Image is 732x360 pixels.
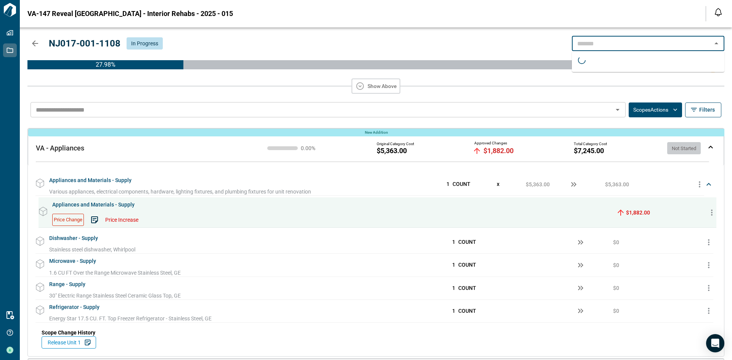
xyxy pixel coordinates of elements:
span: COUNT [458,239,476,245]
span: 0.00 % [301,146,324,151]
span: Price Change [53,215,83,225]
span: x [497,181,499,187]
button: Release Unit 1 [42,336,96,349]
span: $0 [613,238,619,246]
span: $0 [613,284,619,292]
span: 1 [446,181,449,187]
button: Close [711,38,722,49]
img: expand [708,146,713,149]
div: Open Intercom Messenger [706,334,724,352]
span: Energy Star 17.5 CU. FT. Top Freezer Refrigerator - Stainless Steel, GE [49,315,212,322]
span: COUNT [453,181,470,187]
span: Original Category Cost [377,142,414,146]
button: Filters [685,102,721,117]
span: Approved Changes [474,141,507,146]
span: In Progress [131,40,158,46]
span: $5,363.00 [377,147,407,155]
span: COUNT [458,262,476,268]
span: Dishwasher - Supply [49,231,98,246]
span: 1 [452,239,455,245]
span: COUNT [458,285,476,291]
div: Completed & To be Invoiced $7800 (27.98%) [27,60,183,69]
span: $1,882.00 [483,147,514,155]
span: $0 [613,307,619,315]
span: Various appliances, electrical components, hardware, lighting fixtures, and plumbing fixtures for... [49,189,311,195]
span: 1 [452,285,455,291]
span: Not Started [667,146,701,151]
span: Filters [699,106,715,114]
span: COUNT [458,308,476,314]
span: Microwave - Supply [49,254,96,269]
span: Release Unit 1 [48,339,81,346]
span: 1 [452,308,455,314]
button: Show Above [352,78,400,94]
span: Refrigerator - Supply [49,300,100,315]
p: 27.98 % [27,60,183,69]
span: Appliances and Materials - Supply [52,197,135,212]
span: NJ017-001-1108 [49,38,120,49]
span: Scope Change History [42,330,95,336]
span: $1,882.00 [626,209,650,216]
span: Stainless steel dishwasher, Whirlpool [49,246,135,253]
div: Appliances and Materials - SupplyVarious appliances, electrical components, hardware, lighting fi... [35,173,713,196]
span: Appliances and Materials - Supply [49,173,132,188]
span: VA-147 Reveal [GEOGRAPHIC_DATA] - Interior Rehabs - 2025 - 015 [27,10,233,18]
button: Open [612,104,623,115]
span: 1.6 CU FT Over the Range Microwave Stainless Steel, GE [49,270,181,276]
button: ScopesActions [629,102,682,117]
button: Open notification feed [712,6,724,18]
span: Total Category Cost [574,142,607,146]
span: Range - Supply [49,277,85,292]
span: 30" Electric Range Stainless Steel Ceramic Glass Top, GE [49,293,181,299]
span: 1 [452,262,455,268]
span: Price Increase [105,217,138,223]
span: $7,245.00 [574,147,604,155]
div: New AdditionVA - Appliances0.00%Original Category Cost$5,363.00Approved Changes$1,882.00Total Cat... [28,128,724,165]
span: VA - Appliances [36,144,84,152]
span: $5,363.00 [526,181,550,188]
span: $5,363.00 [605,181,629,188]
span: $0 [613,261,619,269]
